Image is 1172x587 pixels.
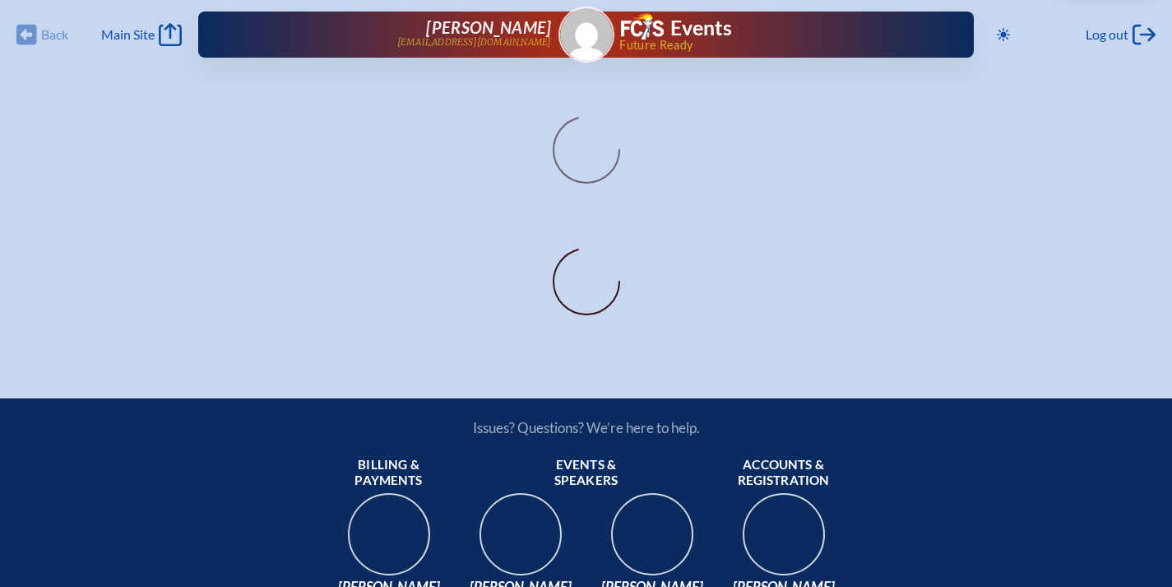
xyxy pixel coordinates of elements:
[397,37,552,48] p: [EMAIL_ADDRESS][DOMAIN_NAME]
[297,419,876,436] p: Issues? Questions? We’re here to help.
[621,13,664,40] img: Florida Council of Independent Schools
[621,13,922,51] div: FCIS Events — Future ready
[1086,26,1128,43] span: Log out
[251,18,552,51] a: [PERSON_NAME][EMAIL_ADDRESS][DOMAIN_NAME]
[426,17,551,37] span: [PERSON_NAME]
[101,26,155,43] span: Main Site
[330,457,448,490] span: Billing & payments
[670,18,732,39] h1: Events
[619,40,921,51] span: Future Ready
[558,7,614,63] a: Gravatar
[527,457,646,490] span: Events & speakers
[101,23,182,46] a: Main Site
[621,13,732,43] a: FCIS LogoEvents
[725,457,843,490] span: Accounts & registration
[560,8,613,61] img: Gravatar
